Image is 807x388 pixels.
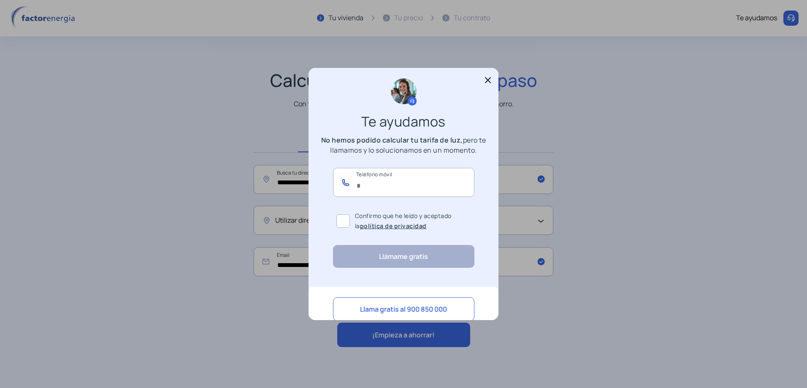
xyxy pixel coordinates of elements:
b: No hemos podido calcular tu tarifa de luz, [321,135,463,145]
span: Confirmo que he leído y aceptado la [355,211,471,231]
h3: Te ayudamos [328,116,479,127]
p: pero te llamamos y lo solucionamos en un momento. [319,135,488,155]
a: política de privacidad [360,222,427,230]
button: Llama gratis al 900 850 000 [333,297,474,321]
